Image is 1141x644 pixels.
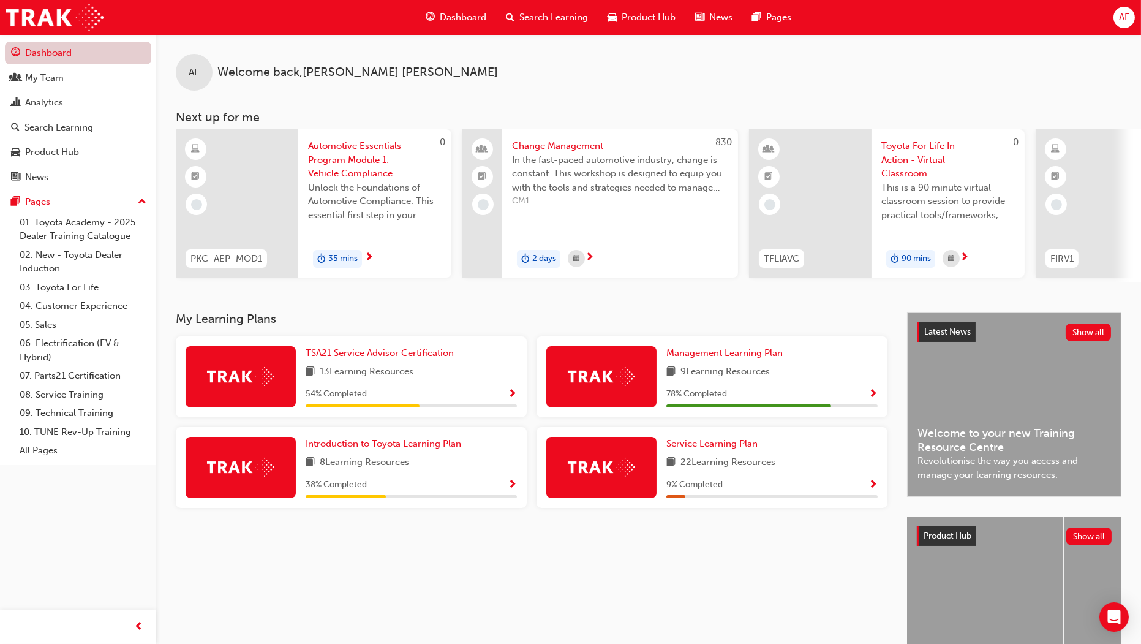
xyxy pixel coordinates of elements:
[924,327,971,337] span: Latest News
[207,458,274,477] img: Trak
[868,480,878,491] span: Show Progress
[11,73,20,84] span: people-icon
[15,441,151,460] a: All Pages
[666,365,676,380] span: book-icon
[1013,137,1019,148] span: 0
[512,153,728,195] span: In the fast-paced automotive industry, change is constant. This workshop is designed to equip you...
[207,367,274,386] img: Trak
[25,96,63,110] div: Analytics
[192,142,200,157] span: learningResourceType_ELEARNING-icon
[1119,10,1129,25] span: AF
[948,251,954,267] span: calendar-icon
[764,199,775,210] span: learningRecordVerb_NONE-icon
[532,252,556,266] span: 2 days
[11,97,20,108] span: chart-icon
[1051,199,1062,210] span: learningRecordVerb_NONE-icon
[11,147,20,158] span: car-icon
[1052,169,1060,185] span: booktick-icon
[306,438,461,449] span: Introduction to Toyota Learning Plan
[917,322,1111,342] a: Latest NewsShow all
[764,252,799,266] span: TFLIAVC
[917,426,1111,454] span: Welcome to your new Training Resource Centre
[135,619,144,635] span: prev-icon
[15,297,151,316] a: 04. Customer Experience
[519,10,588,25] span: Search Learning
[512,139,728,153] span: Change Management
[11,123,20,134] span: search-icon
[1066,324,1112,341] button: Show all
[11,48,20,59] span: guage-icon
[585,252,594,263] span: next-icon
[306,437,466,451] a: Introduction to Toyota Learning Plan
[25,195,50,209] div: Pages
[15,423,151,442] a: 10. TUNE Rev-Up Training
[478,142,487,157] span: people-icon
[512,194,728,208] span: CM1
[192,169,200,185] span: booktick-icon
[176,312,887,326] h3: My Learning Plans
[15,213,151,246] a: 01. Toyota Academy - 2025 Dealer Training Catalogue
[320,455,409,471] span: 8 Learning Resources
[156,110,1141,124] h3: Next up for me
[666,438,758,449] span: Service Learning Plan
[1052,142,1060,157] span: learningResourceType_ELEARNING-icon
[191,199,202,210] span: learningRecordVerb_NONE-icon
[11,172,20,183] span: news-icon
[506,10,514,25] span: search-icon
[6,4,104,31] img: Trak
[508,477,517,493] button: Show Progress
[15,385,151,404] a: 08. Service Training
[462,129,738,278] a: 830Change ManagementIn the fast-paced automotive industry, change is constant. This workshop is d...
[25,170,48,184] div: News
[1113,7,1135,28] button: AF
[364,252,374,263] span: next-icon
[25,71,64,85] div: My Team
[573,251,579,267] span: calendar-icon
[5,67,151,89] a: My Team
[742,5,801,30] a: pages-iconPages
[709,10,732,25] span: News
[189,66,200,80] span: AF
[306,478,367,492] span: 38 % Completed
[568,367,635,386] img: Trak
[496,5,598,30] a: search-iconSearch Learning
[752,10,761,25] span: pages-icon
[766,10,791,25] span: Pages
[508,389,517,400] span: Show Progress
[15,334,151,366] a: 06. Electrification (EV & Hybrid)
[715,137,732,148] span: 830
[306,347,454,358] span: TSA21 Service Advisor Certification
[598,5,685,30] a: car-iconProduct Hub
[1066,528,1112,545] button: Show all
[5,191,151,213] button: Pages
[891,251,899,267] span: duration-icon
[15,278,151,297] a: 03. Toyota For Life
[426,10,435,25] span: guage-icon
[328,252,358,266] span: 35 mins
[924,531,971,541] span: Product Hub
[320,365,413,380] span: 13 Learning Resources
[521,251,530,267] span: duration-icon
[306,387,367,401] span: 54 % Completed
[907,312,1121,497] a: Latest NewsShow allWelcome to your new Training Resource CentreRevolutionise the way you access a...
[868,387,878,402] button: Show Progress
[917,454,1111,482] span: Revolutionise the way you access and manage your learning resources.
[666,387,727,401] span: 78 % Completed
[902,252,931,266] span: 90 mins
[138,194,146,210] span: up-icon
[440,10,486,25] span: Dashboard
[15,316,151,335] a: 05. Sales
[15,404,151,423] a: 09. Technical Training
[416,5,496,30] a: guage-iconDashboard
[881,139,1015,181] span: Toyota For Life In Action - Virtual Classroom
[666,437,763,451] a: Service Learning Plan
[765,169,774,185] span: booktick-icon
[1050,252,1074,266] span: FIRV1
[306,346,459,360] a: TSA21 Service Advisor Certification
[666,346,788,360] a: Management Learning Plan
[478,199,489,210] span: learningRecordVerb_NONE-icon
[5,116,151,139] a: Search Learning
[317,251,326,267] span: duration-icon
[881,181,1015,222] span: This is a 90 minute virtual classroom session to provide practical tools/frameworks, behaviours a...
